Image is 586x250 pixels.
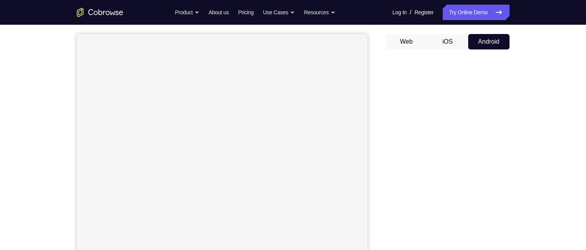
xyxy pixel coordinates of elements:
[386,34,427,49] button: Web
[427,34,468,49] button: iOS
[263,5,295,20] button: Use Cases
[209,5,229,20] a: About us
[77,8,123,17] a: Go to the home page
[443,5,509,20] a: Try Online Demo
[238,5,253,20] a: Pricing
[392,5,407,20] a: Log In
[468,34,510,49] button: Android
[175,5,199,20] button: Product
[304,5,335,20] button: Resources
[414,5,433,20] a: Register
[410,8,411,17] span: /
